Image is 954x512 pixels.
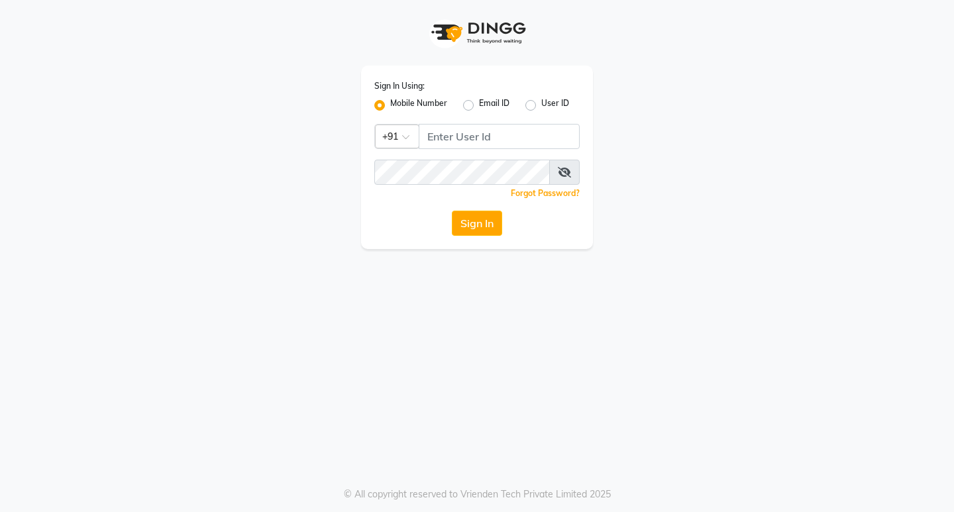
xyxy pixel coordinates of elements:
label: User ID [541,97,569,113]
button: Sign In [452,211,502,236]
label: Sign In Using: [374,80,425,92]
input: Username [374,160,550,185]
label: Email ID [479,97,509,113]
label: Mobile Number [390,97,447,113]
input: Username [419,124,580,149]
img: logo1.svg [424,13,530,52]
a: Forgot Password? [511,188,580,198]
